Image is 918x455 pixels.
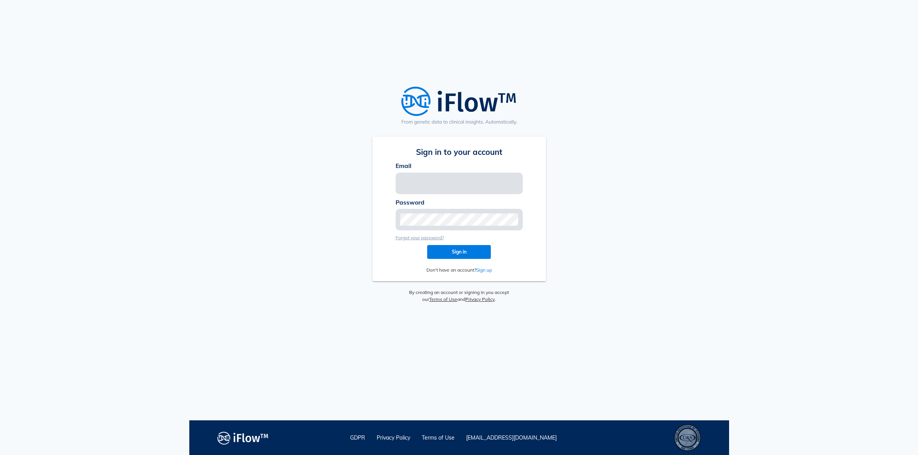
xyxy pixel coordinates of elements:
span: Email [396,162,411,170]
img: logo [217,429,269,447]
div: By creating an account or signing in you accept our and . [401,281,517,311]
a: Privacy Policy [377,434,410,441]
a: Terms of Use [429,296,457,302]
img: iFlow Logo [401,87,517,125]
a: GDPR [350,434,365,441]
div: ISO 13485 – Quality Management System [674,424,701,451]
span: Password [396,198,424,206]
span: Sign in [433,249,485,255]
a: Terms of Use [422,434,455,441]
a: [EMAIL_ADDRESS][DOMAIN_NAME] [466,434,557,441]
span: Forgot your password? [396,235,444,240]
span: Sign in to your account [416,146,502,158]
button: Sign in [427,245,491,259]
a: Privacy Policy [465,296,495,302]
span: Sign up [476,267,492,273]
a: Don't have an account?Sign up [426,267,492,274]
